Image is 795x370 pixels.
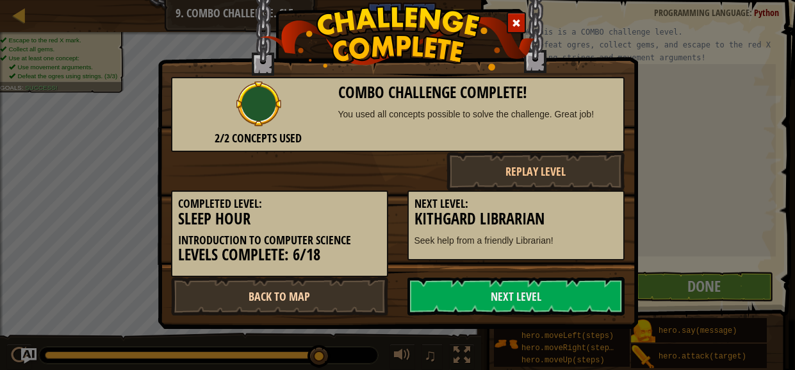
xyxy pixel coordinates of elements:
[338,108,594,121] div: You used all concepts possible to solve the challenge. Great job!
[407,277,625,315] a: Next Level
[178,234,381,247] h5: Introduction to Computer Science
[178,198,381,210] h5: Completed Level:
[178,246,381,264] h3: Levels Complete: 6/18
[414,198,618,210] h5: Next Level:
[188,132,329,145] h5: 2/2 Concepts Used
[414,234,618,247] p: Seek help from a friendly Librarian!
[178,210,381,228] h3: Sleep Hour
[171,277,388,315] a: Back to Map
[236,81,281,126] img: combo_complete.png
[447,152,625,190] button: Replay Level
[260,6,535,71] img: challenge_complete.png
[414,210,618,228] h3: Kithgard Librarian
[338,84,594,101] h3: Combo Challenge Complete!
